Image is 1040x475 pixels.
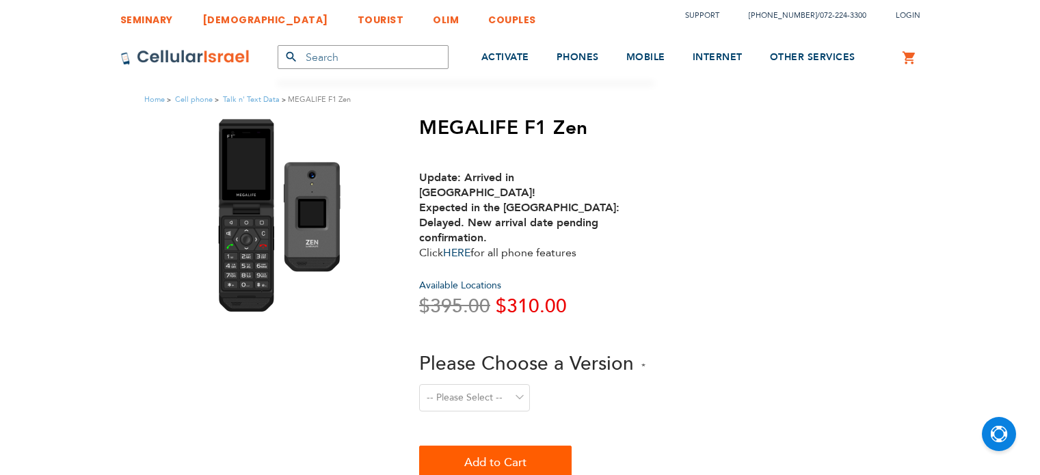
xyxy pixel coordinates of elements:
[749,10,817,21] a: [PHONE_NUMBER]
[419,279,501,292] a: Available Locations
[202,3,328,29] a: [DEMOGRAPHIC_DATA]
[735,5,866,25] li: /
[685,10,719,21] a: Support
[419,155,631,260] div: Click for all phone features
[626,51,665,64] span: MOBILE
[120,3,173,29] a: SEMINARY
[557,51,599,64] span: PHONES
[443,245,470,260] a: HERE
[175,94,213,105] a: Cell phone
[496,293,567,319] span: $310.00
[896,10,920,21] span: Login
[488,3,536,29] a: COUPLES
[278,45,449,69] input: Search
[208,116,357,314] img: MEGALIFE F1 Zen
[419,351,634,377] span: Please Choose a Version
[770,51,855,64] span: OTHER SERVICES
[120,49,250,66] img: Cellular Israel Logo
[820,10,866,21] a: 072-224-3300
[419,116,645,139] h1: MEGALIFE F1 Zen
[280,93,351,106] li: MEGALIFE F1 Zen
[693,32,743,83] a: INTERNET
[626,32,665,83] a: MOBILE
[481,51,529,64] span: ACTIVATE
[419,293,490,319] span: $395.00
[693,51,743,64] span: INTERNET
[481,32,529,83] a: ACTIVATE
[557,32,599,83] a: PHONES
[770,32,855,83] a: OTHER SERVICES
[419,170,619,245] strong: Update: Arrived in [GEOGRAPHIC_DATA]! Expected in the [GEOGRAPHIC_DATA]: Delayed. New arrival dat...
[144,94,165,105] a: Home
[358,3,404,29] a: TOURIST
[433,3,459,29] a: OLIM
[223,94,280,105] a: Talk n' Text Data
